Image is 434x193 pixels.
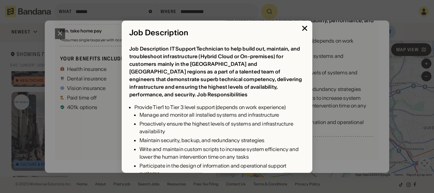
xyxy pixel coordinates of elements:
div: Maintain security, backup, and redundancy strategies [139,136,305,144]
div: Job Responsibilities [197,91,248,98]
div: Participate in the design of information and operational support systems [139,162,305,177]
div: Manage and monitor all installed systems and infrastructure [139,111,305,119]
div: Job Description [129,45,169,52]
div: IT Support Technician to help build out, maintain, and troubleshoot infrastructure (Hybrid Cloud ... [129,45,302,98]
div: Write and maintain custom scripts to increase system efficiency and lower the human intervention ... [139,145,305,161]
div: Proactively ensure the highest levels of systems and infrastructure availability [139,120,305,135]
div: Job Description [129,28,305,37]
